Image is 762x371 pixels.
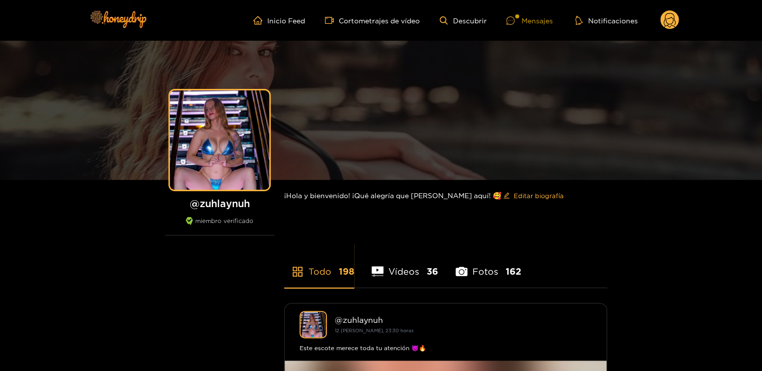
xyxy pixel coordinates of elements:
[300,311,327,338] img: Zuhlaynuh
[440,16,486,25] a: Descubrir
[388,266,419,276] font: Vídeos
[427,266,438,276] font: 36
[300,345,426,351] font: Este escote merece toda tu atención 😈🔥
[572,15,640,25] button: Notificaciones
[195,218,253,224] font: miembro verificado
[308,266,331,276] font: Todo
[472,266,498,276] font: Fotos
[325,16,339,25] span: cámara de vídeo
[339,17,420,24] font: Cortometrajes de vídeo
[325,16,420,25] a: Cortometrajes de vídeo
[335,315,383,324] font: @zuhlaynuh
[453,17,486,24] font: Descubrir
[501,188,566,204] button: editarEditar biografía
[514,192,564,199] font: Editar biografía
[588,17,637,24] font: Notificaciones
[292,266,304,278] span: tienda de aplicaciones
[190,198,250,209] font: @zuhlaynuh
[284,192,501,199] font: ¡Hola y bienvenido! ¡Qué alegría que [PERSON_NAME] aquí! 🥰
[506,266,521,276] font: 162
[521,17,552,24] font: Mensajes
[503,192,510,200] span: editar
[253,16,267,25] span: hogar
[339,266,354,276] font: 198
[253,16,305,25] a: Inicio Feed
[267,17,305,24] font: Inicio Feed
[335,328,414,333] font: 12 [PERSON_NAME], 23:30 horas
